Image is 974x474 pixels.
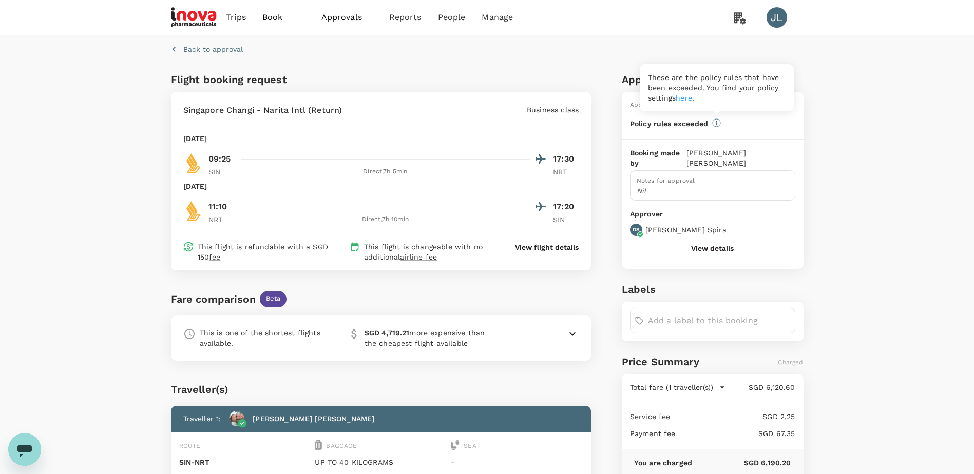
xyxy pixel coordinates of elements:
p: Booking made by [630,148,686,168]
div: Fare comparison [171,291,256,307]
img: baggage-icon [315,440,322,450]
iframe: Button to launch messaging window [8,433,41,466]
h6: Approval details [622,71,804,88]
span: People [438,11,466,24]
p: This flight is refundable with a SGD 150 [198,242,346,262]
p: [DATE] [183,181,207,191]
p: SGD 6,120.60 [725,382,795,392]
p: [PERSON_NAME] Spira [645,225,727,235]
span: Trips [226,11,246,24]
p: Business class [527,105,579,115]
span: Baggage [326,442,357,449]
img: iNova Pharmaceuticals [171,6,218,29]
div: JL [767,7,787,28]
div: Traveller(s) [171,381,591,398]
p: 11:10 [208,201,227,213]
span: Manage [482,11,513,24]
p: 17:30 [553,153,579,165]
p: SGD 67.35 [676,428,795,439]
p: Policy rules exceeded [630,118,708,129]
p: [PERSON_NAME] [PERSON_NAME] [686,148,795,168]
img: seat-icon [451,440,460,450]
span: Route [179,442,201,449]
img: avatar-679729af9386b.jpeg [229,411,244,426]
div: Direct , 7h 5min [240,167,531,177]
p: 17:20 [553,201,579,213]
p: This flight is changeable with no additional [364,242,495,262]
p: SGD 2.25 [671,411,795,422]
h6: Price Summary [622,353,699,370]
b: SGD 4,719.21 [365,329,410,337]
p: NRT [553,167,579,177]
p: Approver [630,209,795,220]
div: Approval status [630,100,679,110]
p: SIN [553,214,579,225]
span: Reports [389,11,422,24]
h6: Labels [622,281,804,298]
p: Service fee [630,411,671,422]
div: These are the policy rules that have been exceeded. You find your policy settings . [640,64,794,111]
p: Total fare (1 traveller(s)) [630,382,713,392]
img: SQ [183,201,204,221]
p: Singapore Changi - Narita Intl (Return) [183,104,342,116]
span: Beta [260,294,287,304]
p: Traveller 1 : [183,413,221,424]
p: [DATE] [183,133,207,144]
button: View details [691,244,734,252]
p: SIN [208,167,234,177]
div: Direct , 7h 10min [240,214,531,225]
p: This is one of the shortest flights available. [200,328,332,348]
p: Nil [637,186,789,196]
p: SIN - NRT [179,457,311,467]
p: DS [633,226,639,233]
p: UP TO 40 KILOGRAMS [315,457,447,467]
p: You are charged [634,458,692,468]
img: SQ [183,153,204,173]
p: 09:25 [208,153,231,165]
button: Total fare (1 traveller(s)) [630,382,725,392]
h6: Flight booking request [171,71,379,88]
a: here [676,94,692,102]
span: Notes for approval [637,177,695,184]
p: NRT [208,214,234,225]
p: - [451,457,583,467]
p: [PERSON_NAME] [PERSON_NAME] [253,413,374,424]
p: more expensive than the cheapest flight available [365,328,496,348]
p: Back to approval [183,44,243,54]
span: Book [262,11,283,24]
span: Charged [778,359,803,366]
p: Payment fee [630,428,676,439]
button: View flight details [515,242,579,252]
button: Back to approval [171,44,243,54]
span: Approvals [321,11,373,24]
span: airline fee [400,253,437,261]
span: fee [209,253,220,261]
p: SGD 6,190.20 [692,458,791,468]
input: Add a label to this booking [648,312,791,329]
span: Seat [464,442,480,449]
